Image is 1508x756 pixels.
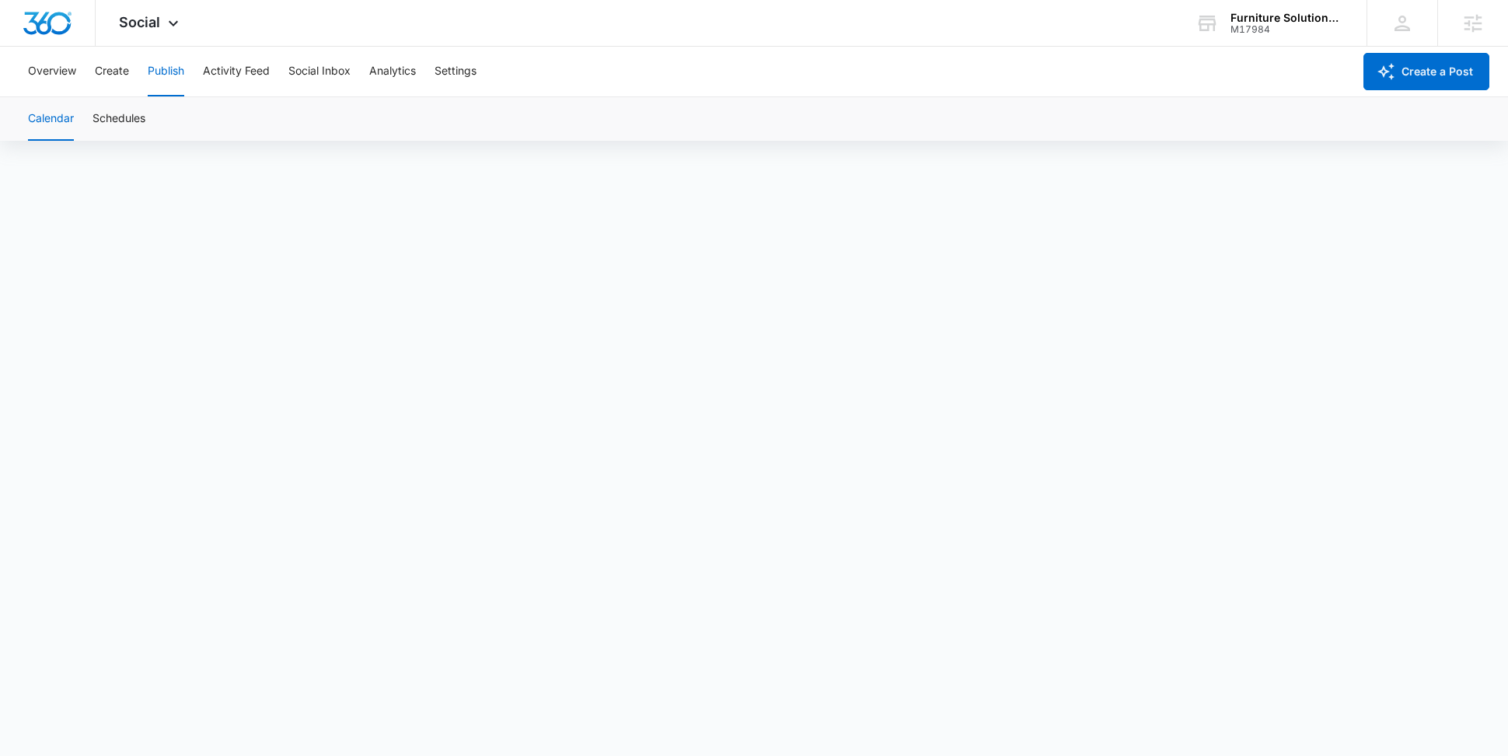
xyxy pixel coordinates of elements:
button: Create [95,47,129,96]
button: Calendar [28,97,74,141]
span: Social [119,14,160,30]
button: Schedules [93,97,145,141]
button: Analytics [369,47,416,96]
button: Overview [28,47,76,96]
button: Settings [435,47,476,96]
button: Publish [148,47,184,96]
button: Create a Post [1363,53,1489,90]
div: account id [1230,24,1344,35]
button: Social Inbox [288,47,351,96]
button: Activity Feed [203,47,270,96]
div: account name [1230,12,1344,24]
